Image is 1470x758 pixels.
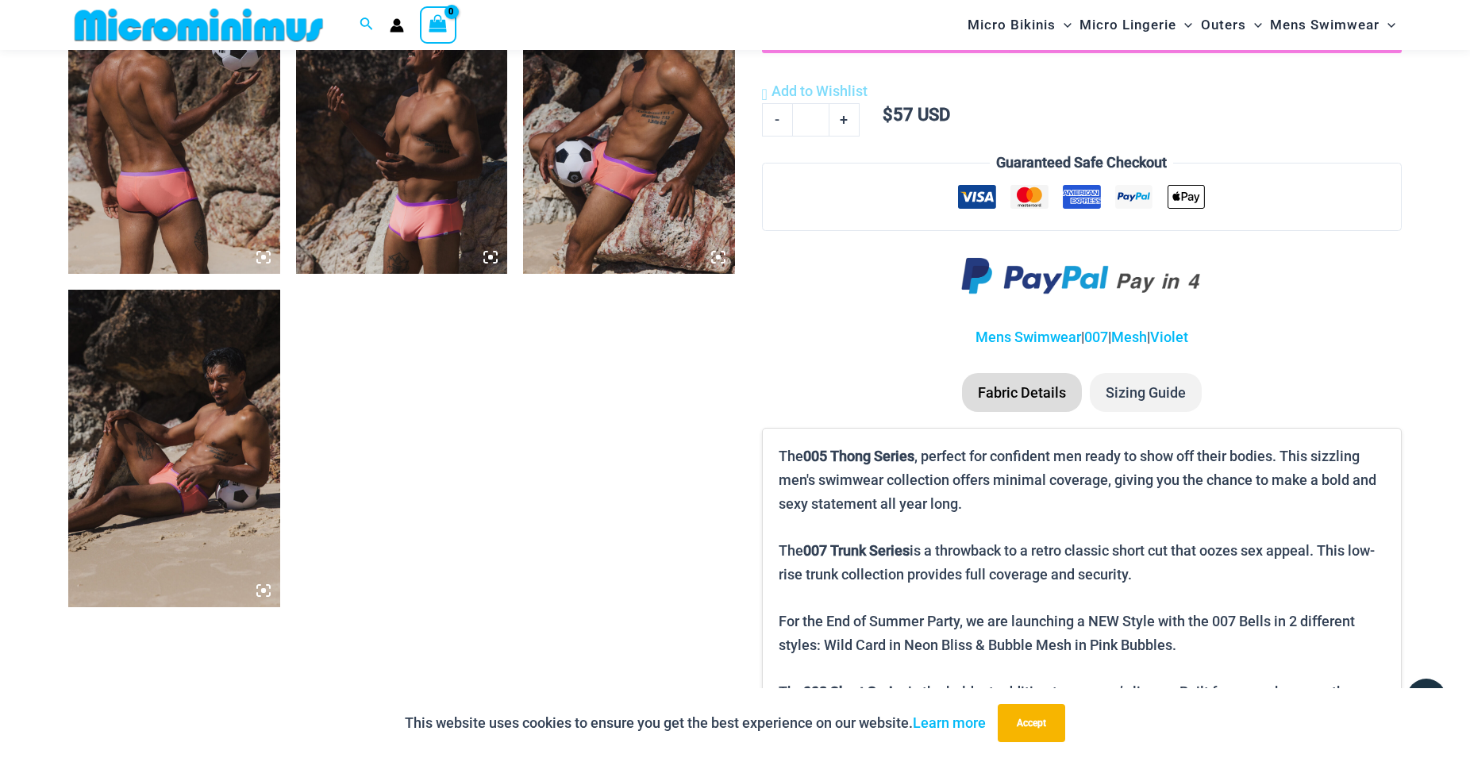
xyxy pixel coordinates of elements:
[1090,373,1202,413] li: Sizing Guide
[68,7,329,43] img: MM SHOP LOGO FLAT
[883,105,950,125] bdi: 57 USD
[913,714,986,731] a: Learn more
[976,329,1081,345] a: Mens Swimwear
[762,325,1402,349] p: | | |
[1111,329,1147,345] a: Mesh
[1270,5,1380,45] span: Mens Swimwear
[1380,5,1395,45] span: Menu Toggle
[1076,5,1196,45] a: Micro LingerieMenu ToggleMenu Toggle
[762,79,868,103] a: Add to Wishlist
[405,711,986,735] p: This website uses cookies to ensure you get the best experience on our website.
[964,5,1076,45] a: Micro BikinisMenu ToggleMenu Toggle
[1150,329,1188,345] a: Violet
[68,290,280,607] img: Bells Neon Violet 007 Trunk
[1056,5,1072,45] span: Menu Toggle
[779,444,1385,727] p: The , perfect for confident men ready to show off their bodies. This sizzling men's swimwear coll...
[968,5,1056,45] span: Micro Bikinis
[961,2,1402,48] nav: Site Navigation
[998,704,1065,742] button: Accept
[1176,5,1192,45] span: Menu Toggle
[390,18,404,33] a: Account icon link
[803,448,914,464] b: 005 Thong Series
[762,103,792,137] a: -
[962,373,1082,413] li: Fabric Details
[883,105,893,125] span: $
[990,151,1173,175] legend: Guaranteed Safe Checkout
[1266,5,1399,45] a: Mens SwimwearMenu ToggleMenu Toggle
[772,83,868,99] span: Add to Wishlist
[792,103,829,137] input: Product quantity
[360,15,374,35] a: Search icon link
[1201,5,1246,45] span: Outers
[1084,329,1108,345] a: 007
[1246,5,1262,45] span: Menu Toggle
[1197,5,1266,45] a: OutersMenu ToggleMenu Toggle
[420,6,456,43] a: View Shopping Cart, empty
[803,683,908,700] b: 008 Short Series
[1079,5,1176,45] span: Micro Lingerie
[829,103,860,137] a: +
[803,542,910,559] b: 007 Trunk Series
